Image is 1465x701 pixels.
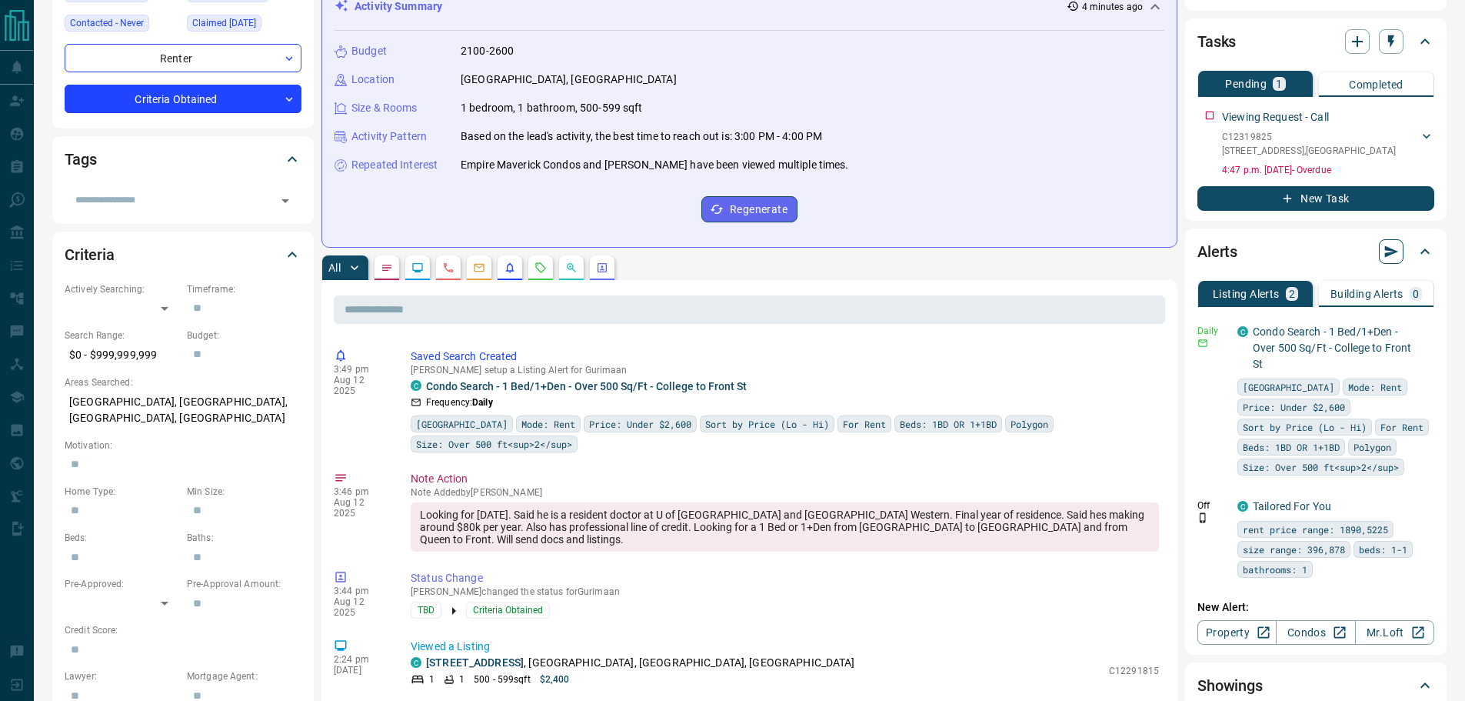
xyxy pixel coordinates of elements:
p: 4:47 p.m. [DATE] - Overdue [1222,163,1434,177]
p: Frequency: [426,396,493,409]
h2: Tags [65,147,96,172]
p: 2:24 pm [334,654,388,665]
p: [DATE] [334,665,388,676]
a: Condo Search - 1 Bed/1+Den - Over 500 Sq/Ft - College to Front St [426,380,747,392]
p: Areas Searched: [65,376,301,389]
p: C12291815 [1109,664,1159,678]
p: 2 [1289,289,1295,299]
span: Claimed [DATE] [192,15,256,31]
p: Aug 12 2025 [334,375,388,396]
p: [STREET_ADDRESS] , [GEOGRAPHIC_DATA] [1222,144,1396,158]
span: Mode: Rent [1348,379,1402,395]
span: Polygon [1353,439,1391,455]
span: [GEOGRAPHIC_DATA] [416,416,508,432]
span: beds: 1-1 [1359,542,1407,557]
span: Price: Under $2,600 [589,416,691,432]
p: Repeated Interest [351,157,438,173]
p: Off [1197,499,1228,512]
span: Criteria Obtained [473,603,543,618]
svg: Opportunities [565,262,578,274]
p: Activity Pattern [351,129,427,145]
p: 3:46 pm [334,486,388,497]
span: For Rent [1380,419,1423,435]
span: [GEOGRAPHIC_DATA] [1243,379,1334,395]
svg: Notes [381,262,393,274]
p: Listing Alerts [1213,289,1280,299]
span: Sort by Price (Lo - Hi) [1243,419,1367,435]
p: 0 [1413,289,1419,299]
p: 1 [459,673,464,686]
div: Renter [65,44,301,72]
span: Beds: 1BD OR 1+1BD [1243,439,1340,455]
div: condos.ca [411,380,421,391]
div: Fri Aug 08 2025 [187,15,301,36]
span: Contacted - Never [70,15,144,31]
span: Sort by Price (Lo - Hi) [705,416,829,432]
p: $2,400 [540,673,570,686]
div: Tasks [1197,23,1434,60]
p: Baths: [187,531,301,545]
span: rent price range: 1890,5225 [1243,522,1388,537]
p: Actively Searching: [65,282,179,296]
span: Size: Over 500 ft<sup>2</sup> [1243,459,1399,475]
p: Motivation: [65,439,301,452]
a: Property [1197,620,1277,645]
a: Condos [1276,620,1355,645]
p: Size & Rooms [351,100,418,116]
p: Saved Search Created [411,349,1159,365]
div: condos.ca [1237,501,1248,512]
div: Alerts [1197,233,1434,270]
div: condos.ca [1237,326,1248,337]
p: Mortgage Agent: [187,669,301,683]
p: Daily [1197,324,1228,338]
p: Timeframe: [187,282,301,296]
p: Empire Maverick Condos and [PERSON_NAME] have been viewed multiple times. [461,157,849,173]
a: Condo Search - 1 Bed/1+Den - Over 500 Sq/Ft - College to Front St [1253,325,1411,370]
span: For Rent [843,416,886,432]
p: Beds: [65,531,179,545]
svg: Agent Actions [596,262,608,274]
button: Open [275,190,296,212]
p: Pre-Approval Amount: [187,577,301,591]
svg: Listing Alerts [504,262,516,274]
div: Tags [65,141,301,178]
p: C12319825 [1222,130,1396,144]
p: , [GEOGRAPHIC_DATA], [GEOGRAPHIC_DATA], [GEOGRAPHIC_DATA] [426,655,855,671]
a: Mr.Loft [1355,620,1434,645]
p: All [328,262,341,273]
h2: Criteria [65,242,115,267]
div: Criteria [65,236,301,273]
p: $0 - $999,999,999 [65,342,179,368]
svg: Calls [442,262,454,274]
p: Lawyer: [65,669,179,683]
button: New Task [1197,186,1434,211]
span: size range: 396,878 [1243,542,1345,557]
p: 3:49 pm [334,364,388,375]
p: Home Type: [65,485,179,499]
div: condos.ca [411,657,421,668]
p: Pre-Approved: [65,577,179,591]
span: Beds: 1BD OR 1+1BD [900,416,997,432]
p: Credit Score: [65,623,301,637]
p: 2100-2600 [461,43,514,59]
p: Aug 12 2025 [334,497,388,519]
p: Building Alerts [1330,289,1403,299]
p: 1 [1276,78,1282,89]
button: Regenerate [701,196,797,222]
strong: Daily [472,397,493,408]
p: 3:44 pm [334,586,388,596]
p: 1 bedroom, 1 bathroom, 500-599 sqft [461,100,643,116]
svg: Email [1197,338,1208,349]
p: Min Size: [187,485,301,499]
p: [PERSON_NAME] changed the status for Gurimaan [411,586,1159,597]
a: Tailored For You [1253,500,1331,512]
p: 500 - 599 sqft [474,673,530,686]
p: Pending [1225,78,1267,89]
p: Budget [351,43,387,59]
p: Location [351,72,395,88]
p: Note Added by [PERSON_NAME] [411,487,1159,498]
p: [PERSON_NAME] setup a Listing Alert for Gurimaan [411,365,1159,376]
div: Looking for [DATE]. Said he is a resident doctor at U of [GEOGRAPHIC_DATA] and [GEOGRAPHIC_DATA] ... [411,502,1159,552]
p: Completed [1349,79,1403,90]
span: TBD [418,603,435,618]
